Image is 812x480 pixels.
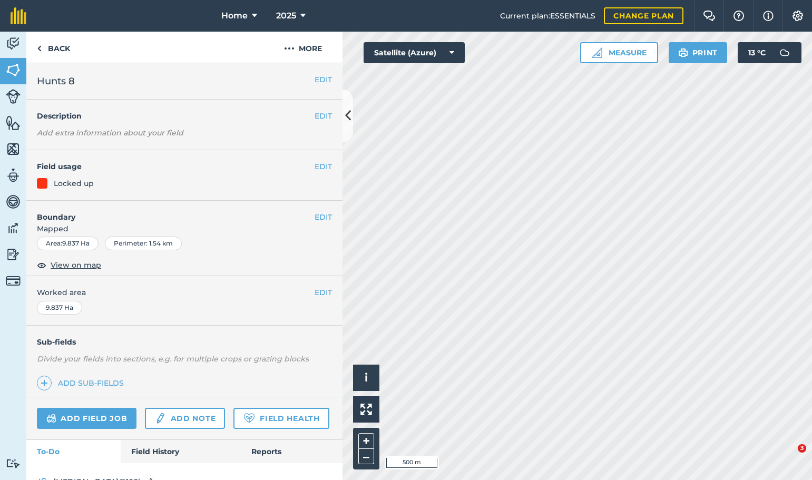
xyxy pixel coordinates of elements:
em: Divide your fields into sections, e.g. for multiple crops or grazing blocks [37,354,309,364]
span: 2025 [276,9,296,22]
a: Add field job [37,408,136,429]
img: fieldmargin Logo [11,7,26,24]
img: svg+xml;base64,PD94bWwgdmVyc2lvbj0iMS4wIiBlbmNvZGluZz0idXRmLTgiPz4KPCEtLSBHZW5lcmF0b3I6IEFkb2JlIE... [6,458,21,468]
h4: Field usage [37,161,315,172]
img: svg+xml;base64,PD94bWwgdmVyc2lvbj0iMS4wIiBlbmNvZGluZz0idXRmLTgiPz4KPCEtLSBHZW5lcmF0b3I6IEFkb2JlIE... [6,194,21,210]
button: EDIT [315,287,332,298]
em: Add extra information about your field [37,128,183,138]
span: 13 ° C [748,42,766,63]
img: svg+xml;base64,PHN2ZyB4bWxucz0iaHR0cDovL3d3dy53My5vcmcvMjAwMC9zdmciIHdpZHRoPSI1NiIgaGVpZ2h0PSI2MC... [6,141,21,157]
a: Add note [145,408,225,429]
button: – [358,449,374,464]
img: Four arrows, one pointing top left, one top right, one bottom right and the last bottom left [360,404,372,415]
h4: Boundary [26,201,315,223]
img: A question mark icon [732,11,745,21]
img: svg+xml;base64,PHN2ZyB4bWxucz0iaHR0cDovL3d3dy53My5vcmcvMjAwMC9zdmciIHdpZHRoPSI1NiIgaGVpZ2h0PSI2MC... [6,115,21,131]
span: Mapped [26,223,343,234]
img: A cog icon [791,11,804,21]
button: More [263,32,343,63]
img: svg+xml;base64,PD94bWwgdmVyc2lvbj0iMS4wIiBlbmNvZGluZz0idXRmLTgiPz4KPCEtLSBHZW5lcmF0b3I6IEFkb2JlIE... [154,412,166,425]
img: svg+xml;base64,PD94bWwgdmVyc2lvbj0iMS4wIiBlbmNvZGluZz0idXRmLTgiPz4KPCEtLSBHZW5lcmF0b3I6IEFkb2JlIE... [6,247,21,262]
img: svg+xml;base64,PD94bWwgdmVyc2lvbj0iMS4wIiBlbmNvZGluZz0idXRmLTgiPz4KPCEtLSBHZW5lcmF0b3I6IEFkb2JlIE... [6,273,21,288]
img: svg+xml;base64,PD94bWwgdmVyc2lvbj0iMS4wIiBlbmNvZGluZz0idXRmLTgiPz4KPCEtLSBHZW5lcmF0b3I6IEFkb2JlIE... [6,220,21,236]
button: i [353,365,379,391]
button: Print [669,42,728,63]
button: EDIT [315,74,332,85]
a: Back [26,32,81,63]
span: Hunts 8 [37,74,75,89]
img: svg+xml;base64,PD94bWwgdmVyc2lvbj0iMS4wIiBlbmNvZGluZz0idXRmLTgiPz4KPCEtLSBHZW5lcmF0b3I6IEFkb2JlIE... [46,412,56,425]
a: To-Do [26,440,121,463]
span: i [365,371,368,384]
div: Perimeter : 1.54 km [105,237,182,250]
button: EDIT [315,161,332,172]
h4: Description [37,110,332,122]
img: svg+xml;base64,PHN2ZyB4bWxucz0iaHR0cDovL3d3dy53My5vcmcvMjAwMC9zdmciIHdpZHRoPSI5IiBoZWlnaHQ9IjI0Ii... [37,42,42,55]
span: View on map [51,259,101,271]
a: Add sub-fields [37,376,128,390]
button: View on map [37,259,101,271]
img: svg+xml;base64,PD94bWwgdmVyc2lvbj0iMS4wIiBlbmNvZGluZz0idXRmLTgiPz4KPCEtLSBHZW5lcmF0b3I6IEFkb2JlIE... [774,42,795,63]
span: Worked area [37,287,332,298]
button: EDIT [315,110,332,122]
img: Ruler icon [592,47,602,58]
h4: Sub-fields [26,336,343,348]
img: svg+xml;base64,PHN2ZyB4bWxucz0iaHR0cDovL3d3dy53My5vcmcvMjAwMC9zdmciIHdpZHRoPSIxNyIgaGVpZ2h0PSIxNy... [763,9,774,22]
img: Two speech bubbles overlapping with the left bubble in the forefront [703,11,716,21]
button: Measure [580,42,658,63]
img: svg+xml;base64,PHN2ZyB4bWxucz0iaHR0cDovL3d3dy53My5vcmcvMjAwMC9zdmciIHdpZHRoPSIyMCIgaGVpZ2h0PSIyNC... [284,42,295,55]
span: 3 [798,444,806,453]
img: svg+xml;base64,PD94bWwgdmVyc2lvbj0iMS4wIiBlbmNvZGluZz0idXRmLTgiPz4KPCEtLSBHZW5lcmF0b3I6IEFkb2JlIE... [6,89,21,104]
div: Locked up [54,178,94,189]
a: Field History [121,440,240,463]
button: Satellite (Azure) [364,42,465,63]
button: + [358,433,374,449]
button: 13 °C [738,42,801,63]
img: svg+xml;base64,PD94bWwgdmVyc2lvbj0iMS4wIiBlbmNvZGluZz0idXRmLTgiPz4KPCEtLSBHZW5lcmF0b3I6IEFkb2JlIE... [6,168,21,183]
div: 9.837 Ha [37,301,82,315]
a: Reports [241,440,343,463]
div: Area : 9.837 Ha [37,237,99,250]
iframe: Intercom live chat [776,444,801,469]
img: svg+xml;base64,PHN2ZyB4bWxucz0iaHR0cDovL3d3dy53My5vcmcvMjAwMC9zdmciIHdpZHRoPSIxOCIgaGVpZ2h0PSIyNC... [37,259,46,271]
a: Field Health [233,408,329,429]
a: Change plan [604,7,683,24]
span: Current plan : ESSENTIALS [500,10,595,22]
img: svg+xml;base64,PHN2ZyB4bWxucz0iaHR0cDovL3d3dy53My5vcmcvMjAwMC9zdmciIHdpZHRoPSIxOSIgaGVpZ2h0PSIyNC... [678,46,688,59]
button: EDIT [315,211,332,223]
img: svg+xml;base64,PD94bWwgdmVyc2lvbj0iMS4wIiBlbmNvZGluZz0idXRmLTgiPz4KPCEtLSBHZW5lcmF0b3I6IEFkb2JlIE... [6,36,21,52]
span: Home [221,9,248,22]
img: svg+xml;base64,PHN2ZyB4bWxucz0iaHR0cDovL3d3dy53My5vcmcvMjAwMC9zdmciIHdpZHRoPSI1NiIgaGVpZ2h0PSI2MC... [6,62,21,78]
img: svg+xml;base64,PHN2ZyB4bWxucz0iaHR0cDovL3d3dy53My5vcmcvMjAwMC9zdmciIHdpZHRoPSIxNCIgaGVpZ2h0PSIyNC... [41,377,48,389]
